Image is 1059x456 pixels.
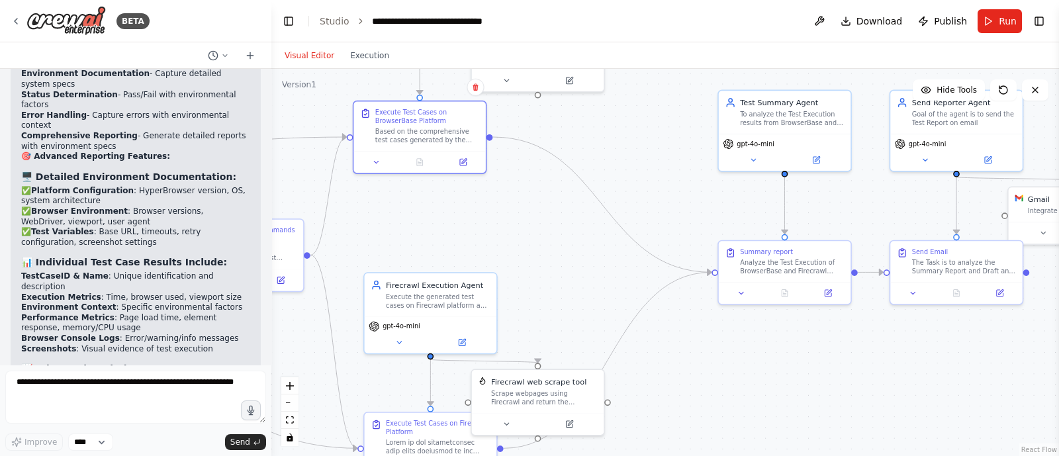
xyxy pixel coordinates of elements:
[890,240,1024,305] div: Send EmailThe Task is to analyze the Summary Report and Draft and send the email. Email Details F...
[21,257,227,267] strong: 📊 Individual Test Case Results Include:
[1021,446,1057,453] a: React Flow attribution
[24,437,57,447] span: Improve
[809,287,847,299] button: Open in side panel
[779,177,790,234] g: Edge from 3d10a395-a9a5-406a-a445-867cdbfcdccd to 6cff6cf7-dd14-4c7a-83a7-1a2aafd9d563
[425,359,436,406] g: Edge from 777a07e8-33e2-41f0-8fa0-49a4c9b9a060 to 1d2b28f7-e768-4c64-8e79-5d004dbd431b
[21,293,101,302] strong: Execution Metrics
[982,287,1019,299] button: Open in side panel
[740,97,844,108] div: Test Summary Agent
[999,15,1017,28] span: Run
[21,344,250,355] li: : Visual evidence of test execution
[491,377,586,387] div: Firecrawl web scrape tool
[342,48,397,64] button: Execution
[835,9,908,33] button: Download
[717,240,852,305] div: Summary reportAnalyze the Test Execution of BrowserBase and Firecrawl results and make a summary ...
[375,108,479,125] div: Execute Test Cases on BrowserBase Platform
[937,85,977,95] span: Hide Tools
[786,154,847,166] button: Open in side panel
[912,258,1016,275] div: The Task is to analyze the Summary Report and Draft and send the email. Email Details From: [EMAI...
[281,377,299,446] div: React Flow controls
[912,110,1016,127] div: Goal of the agent is to send the Test Report on email
[978,9,1022,33] button: Run
[277,48,342,64] button: Visual Editor
[225,434,266,450] button: Send
[310,132,347,261] g: Edge from 7ab286c9-1e9d-4ac0-bd44-ada14397f857 to a68b4d7f-3b24-4cea-ab48-32089c3ffb1b
[414,16,425,95] g: Edge from a985a417-8031-4769-9845-4100bc54405f to a68b4d7f-3b24-4cea-ab48-32089c3ffb1b
[737,140,774,148] span: gpt-4o-mini
[717,90,852,172] div: Test Summary AgentTo analyze the Test Execution results from BrowserBase and Firecrawl based on t...
[26,6,106,36] img: Logo
[934,287,980,299] button: No output available
[241,400,261,420] button: Click to speak your automation idea
[193,246,297,263] div: Based on the generated Playwright-TypeScript test scripts, create comprehensive execution command...
[21,271,250,292] li: : Unique identification and description
[890,90,1024,172] div: Send Reporter AgentGoal of the agent is to send the Test Report on emailgpt-4o-mini
[913,9,972,33] button: Publish
[397,156,443,168] button: No output available
[1030,12,1048,30] button: Show right sidebar
[31,227,94,236] strong: Test Variables
[958,154,1019,166] button: Open in side panel
[425,352,543,370] g: Edge from 777a07e8-33e2-41f0-8fa0-49a4c9b9a060 to e9604f20-0c7a-4e8d-ab6e-d6c332545488
[5,433,63,451] button: Improve
[281,394,299,412] button: zoom out
[21,152,170,161] strong: 🎯 Advanced Reporting Features:
[262,274,299,287] button: Open in side panel
[363,272,498,354] div: Firecrawl Execution AgentExecute the generated test cases on Firecrawl platform and generate comp...
[740,258,844,275] div: Analyze the Test Execution of BrowserBase and Firecrawl results and make a summary report
[445,156,482,168] button: Open in side panel
[1028,194,1050,205] div: Gmail
[230,437,250,447] span: Send
[21,302,250,313] li: : Specific environmental factors
[31,186,134,195] strong: Platform Configuration
[912,97,1016,108] div: Send Reporter Agent
[471,369,605,435] div: FirecrawlScrapeWebsiteToolFirecrawl web scrape toolScrape webpages using Firecrawl and return the...
[493,132,712,278] g: Edge from a68b4d7f-3b24-4cea-ab48-32089c3ffb1b to 6cff6cf7-dd14-4c7a-83a7-1a2aafd9d563
[491,389,598,406] div: Scrape webpages using Firecrawl and return the contents
[386,419,490,436] div: Execute Test Cases on Firecrawl Platform
[320,16,349,26] a: Studio
[310,250,357,453] g: Edge from 7ab286c9-1e9d-4ac0-bd44-ada14397f857 to 1d2b28f7-e768-4c64-8e79-5d004dbd431b
[21,131,138,140] strong: Comprehensive Reporting
[21,186,250,248] p: ✅ : HyperBrowser version, OS, system architecture ✅ : Browser versions, WebDriver, viewport, user...
[21,334,250,344] li: : Error/warning/info messages
[386,293,490,310] div: Execute the generated test cases on Firecrawl platform and generate comprehensive test execution ...
[21,271,109,281] strong: TestCaseID & Name
[909,140,946,148] span: gpt-4o-mini
[1015,194,1023,203] img: Gmail
[281,377,299,394] button: zoom in
[858,267,883,277] g: Edge from 6cff6cf7-dd14-4c7a-83a7-1a2aafd9d563 to d55eff67-56b8-4151-bb95-6c442750bb79
[31,206,128,216] strong: Browser Environment
[539,74,600,87] button: Open in side panel
[762,287,807,299] button: No output available
[21,363,142,374] strong: 📈 Advanced Analytics:
[21,69,250,89] li: - Capture detailed system specs
[386,280,490,291] div: Firecrawl Execution Agent
[281,412,299,429] button: fit view
[539,418,600,430] button: Open in side panel
[116,13,150,29] div: BETA
[240,48,261,64] button: Start a new chat
[21,171,236,182] strong: 🖥️ Detailed Environment Documentation:
[21,131,250,152] li: - Generate detailed reports with environment specs
[386,439,490,456] div: Lorem ip dol sitametconsec adip elits doeiusmod te inc UtlaBore Etdolore Magna, aliquae admi veni...
[21,313,250,334] li: : Page load time, element response, memory/CPU usage
[856,15,903,28] span: Download
[740,248,793,256] div: Summary report
[951,177,962,234] g: Edge from 014eb481-4ad7-4149-a1bd-7bce86ab0fd2 to d55eff67-56b8-4151-bb95-6c442750bb79
[21,293,250,303] li: : Time, browser used, viewport size
[193,226,297,244] div: Generate Execution Commands and Setup Guide
[21,313,115,322] strong: Performance Metrics
[21,302,116,312] strong: Environment Context
[913,79,985,101] button: Hide Tools
[21,344,76,353] strong: Screenshots
[383,322,420,331] span: gpt-4o-mini
[21,69,150,78] strong: Environment Documentation
[375,127,479,144] div: Based on the comprehensive test cases generated by the TestCase Creation Agent, execute each test...
[21,90,250,111] li: - Pass/Fail with environmental factors
[934,15,967,28] span: Publish
[479,377,487,385] img: FirecrawlScrapeWebsiteTool
[504,267,712,453] g: Edge from 1d2b28f7-e768-4c64-8e79-5d004dbd431b to 6cff6cf7-dd14-4c7a-83a7-1a2aafd9d563
[170,218,304,292] div: Generate Execution Commands and Setup GuideBased on the generated Playwright-TypeScript test scri...
[353,101,487,174] div: Execute Test Cases on BrowserBase PlatformBased on the comprehensive test cases generated by the ...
